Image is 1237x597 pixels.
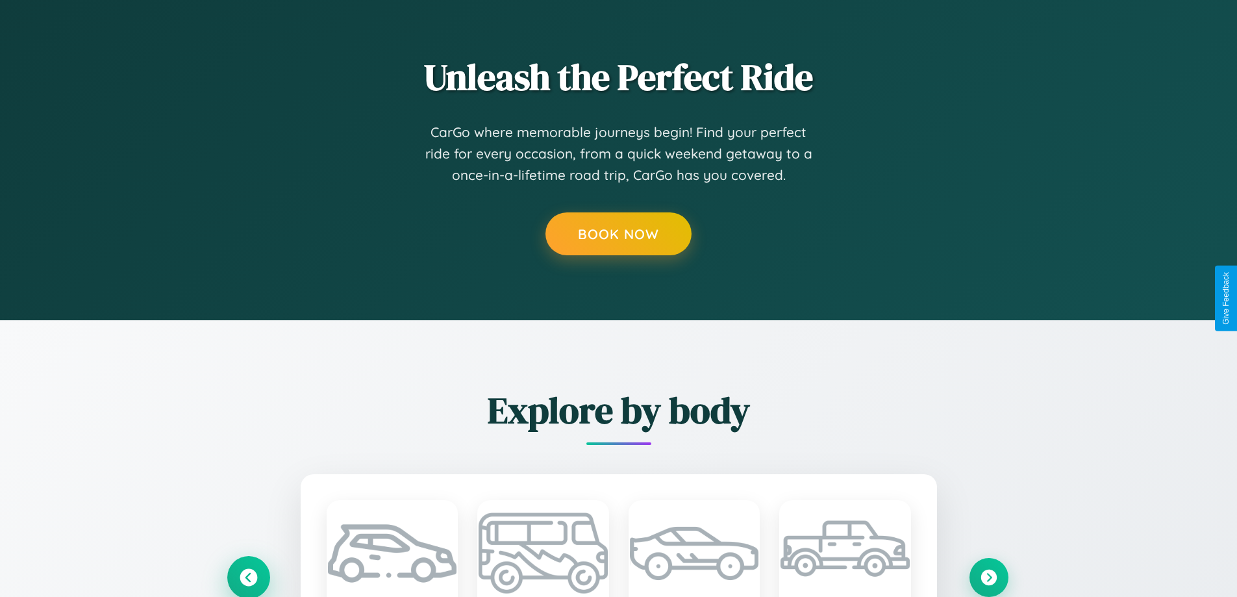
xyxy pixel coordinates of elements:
button: Book Now [545,212,692,255]
div: Give Feedback [1221,272,1231,325]
h2: Explore by body [229,385,1008,435]
p: CarGo where memorable journeys begin! Find your perfect ride for every occasion, from a quick wee... [424,121,814,186]
h2: Unleash the Perfect Ride [229,52,1008,102]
